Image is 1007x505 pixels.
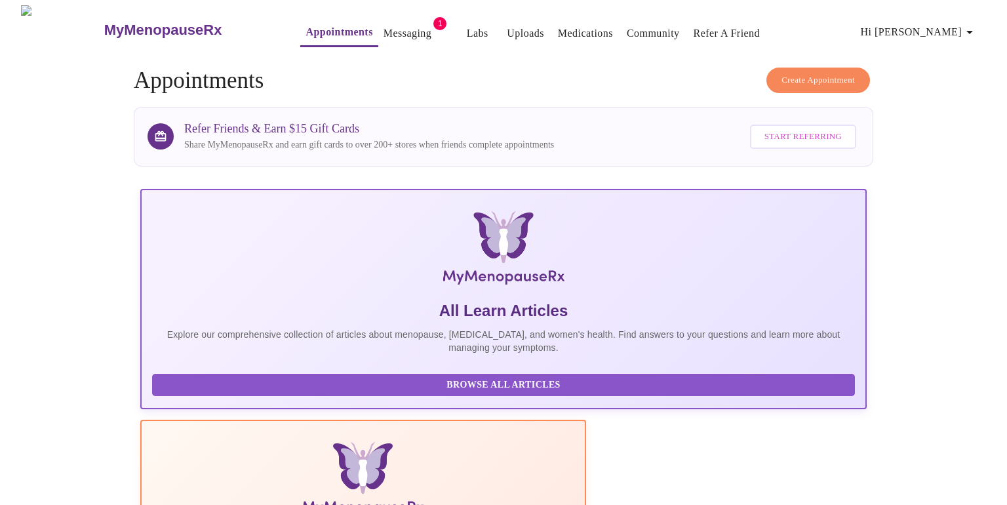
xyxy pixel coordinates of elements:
span: Browse All Articles [165,377,842,394]
button: Browse All Articles [152,374,855,397]
a: Browse All Articles [152,378,858,390]
button: Community [622,20,685,47]
button: Refer a Friend [688,20,766,47]
button: Messaging [378,20,437,47]
span: Hi [PERSON_NAME] [861,23,977,41]
a: Community [627,24,680,43]
button: Create Appointment [766,68,870,93]
img: MyMenopauseRx Logo [261,211,745,290]
h3: MyMenopauseRx [104,22,222,39]
button: Medications [553,20,618,47]
img: MyMenopauseRx Logo [21,5,102,54]
a: Medications [558,24,613,43]
h4: Appointments [134,68,873,94]
a: MyMenopauseRx [102,7,274,53]
p: Share MyMenopauseRx and earn gift cards to over 200+ stores when friends complete appointments [184,138,554,151]
h3: Refer Friends & Earn $15 Gift Cards [184,122,554,136]
p: Explore our comprehensive collection of articles about menopause, [MEDICAL_DATA], and women's hea... [152,328,855,354]
button: Start Referring [750,125,856,149]
a: Appointments [306,23,372,41]
a: Refer a Friend [694,24,760,43]
span: 1 [433,17,446,30]
a: Uploads [507,24,544,43]
span: Create Appointment [781,73,855,88]
a: Labs [467,24,488,43]
button: Appointments [300,19,378,47]
button: Labs [456,20,498,47]
button: Uploads [502,20,549,47]
a: Messaging [384,24,431,43]
button: Hi [PERSON_NAME] [856,19,983,45]
h5: All Learn Articles [152,300,855,321]
a: Start Referring [747,118,859,155]
span: Start Referring [764,129,842,144]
